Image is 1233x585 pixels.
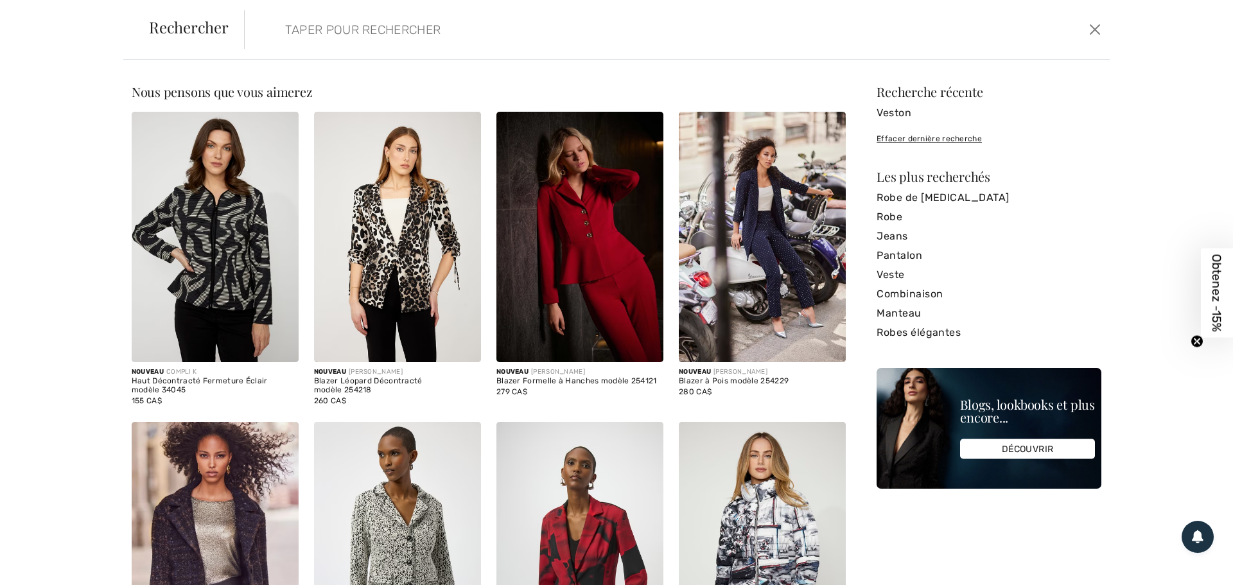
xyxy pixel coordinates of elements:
[314,377,481,395] div: Blazer Léopard Décontracté modèle 254218
[149,19,229,35] span: Rechercher
[1085,19,1105,40] button: Ferme
[496,112,663,362] img: Blazer Formelle à Hanches modèle 254121. Black
[1210,254,1225,331] span: Obtenez -15%
[1191,335,1203,347] button: Close teaser
[877,368,1101,489] img: Blogs, lookbooks et plus encore...
[496,367,663,377] div: [PERSON_NAME]
[679,387,712,396] span: 280 CA$
[679,367,846,377] div: [PERSON_NAME]
[132,367,299,377] div: COMPLI K
[877,323,1101,342] a: Robes élégantes
[132,83,313,100] span: Nous pensons que vous aimerez
[314,368,346,376] span: Nouveau
[496,387,527,396] span: 279 CA$
[877,265,1101,284] a: Veste
[877,188,1101,207] a: Robe de [MEDICAL_DATA]
[679,368,711,376] span: Nouveau
[314,367,481,377] div: [PERSON_NAME]
[877,284,1101,304] a: Combinaison
[1201,248,1233,337] div: Obtenez -15%Close teaser
[132,112,299,362] img: Haut Décontracté Fermeture Éclair modèle 34045. As sample
[132,396,162,405] span: 155 CA$
[877,85,1101,98] div: Recherche récente
[496,377,663,386] div: Blazer Formelle à Hanches modèle 254121
[679,112,846,362] img: Blazer à Pois modèle 254229. Navy
[877,304,1101,323] a: Manteau
[877,133,1101,144] div: Effacer dernière recherche
[29,9,55,21] span: Aide
[679,377,846,386] div: Blazer à Pois modèle 254229
[314,396,346,405] span: 260 CA$
[132,377,299,395] div: Haut Décontracté Fermeture Éclair modèle 34045
[275,10,883,49] input: TAPER POUR RECHERCHER
[496,368,529,376] span: Nouveau
[132,368,164,376] span: Nouveau
[960,398,1095,424] div: Blogs, lookbooks et plus encore...
[877,227,1101,246] a: Jeans
[877,170,1101,183] div: Les plus recherchés
[314,112,481,362] img: Blazer Léopard Décontracté modèle 254218. Beige/Black
[877,207,1101,227] a: Robe
[877,246,1101,265] a: Pantalon
[877,103,1101,123] a: Veston
[960,439,1095,459] div: DÉCOUVRIR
